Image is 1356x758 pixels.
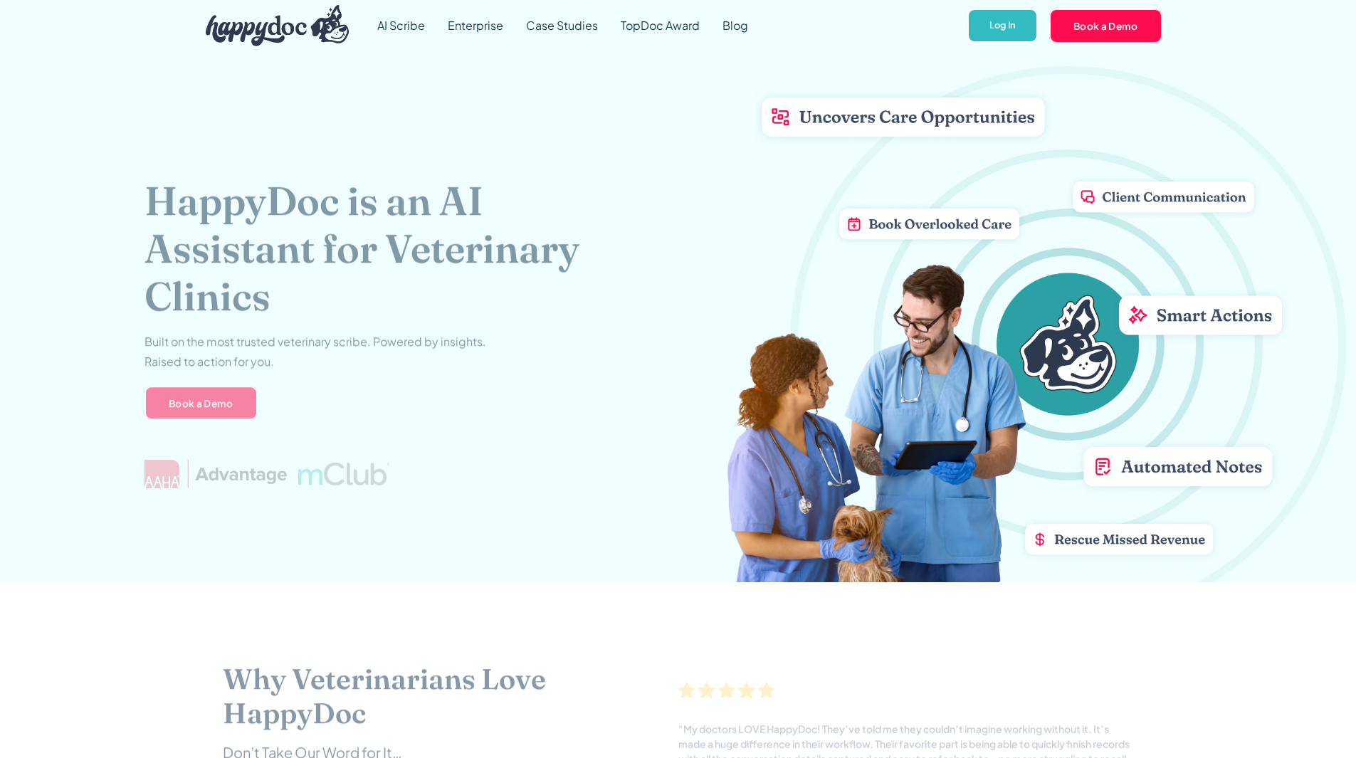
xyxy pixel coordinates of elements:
img: HappyDoc Logo: A happy dog with his ear up, listening. [206,5,349,46]
a: Book a Demo [144,386,258,420]
img: mclub logo [298,462,389,485]
img: AAHA Advantage logo [144,459,287,488]
a: home [194,1,349,50]
p: Built on the most trusted veterinary scribe. Powered by insights. Raised to action for you. [144,332,486,372]
h1: HappyDoc is an AI Assistant for Veterinary Clinics [144,177,625,320]
a: Log In [967,9,1038,43]
a: Book a Demo [1049,9,1162,43]
h2: Why Veterinarians Love HappyDoc [223,662,621,730]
